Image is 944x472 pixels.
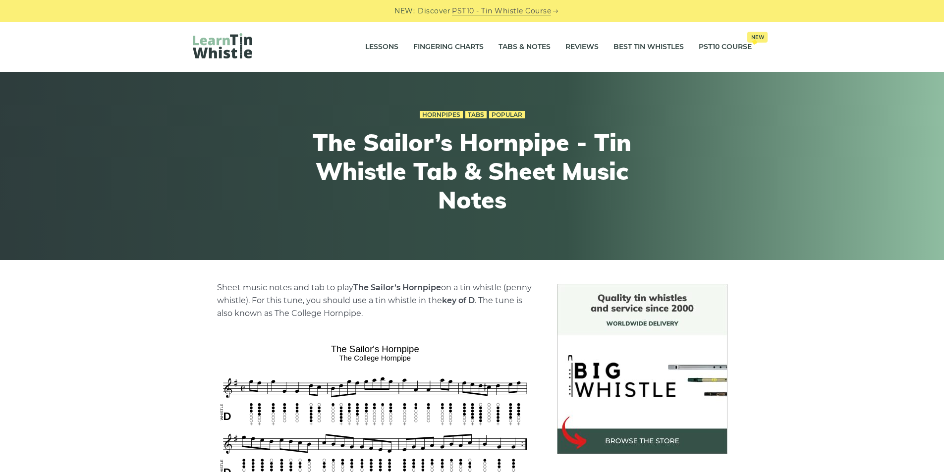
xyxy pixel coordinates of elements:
[290,128,655,214] h1: The Sailor’s Hornpipe - Tin Whistle Tab & Sheet Music Notes
[193,33,252,58] img: LearnTinWhistle.com
[353,283,441,292] strong: The Sailor’s Hornpipe
[557,284,727,454] img: BigWhistle Tin Whistle Store
[442,296,475,305] strong: key of D
[217,281,533,320] p: Sheet music notes and tab to play on a tin whistle (penny whistle). For this tune, you should use...
[699,35,752,59] a: PST10 CourseNew
[413,35,484,59] a: Fingering Charts
[499,35,551,59] a: Tabs & Notes
[489,111,525,119] a: Popular
[465,111,487,119] a: Tabs
[613,35,684,59] a: Best Tin Whistles
[365,35,398,59] a: Lessons
[565,35,599,59] a: Reviews
[747,32,768,43] span: New
[420,111,463,119] a: Hornpipes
